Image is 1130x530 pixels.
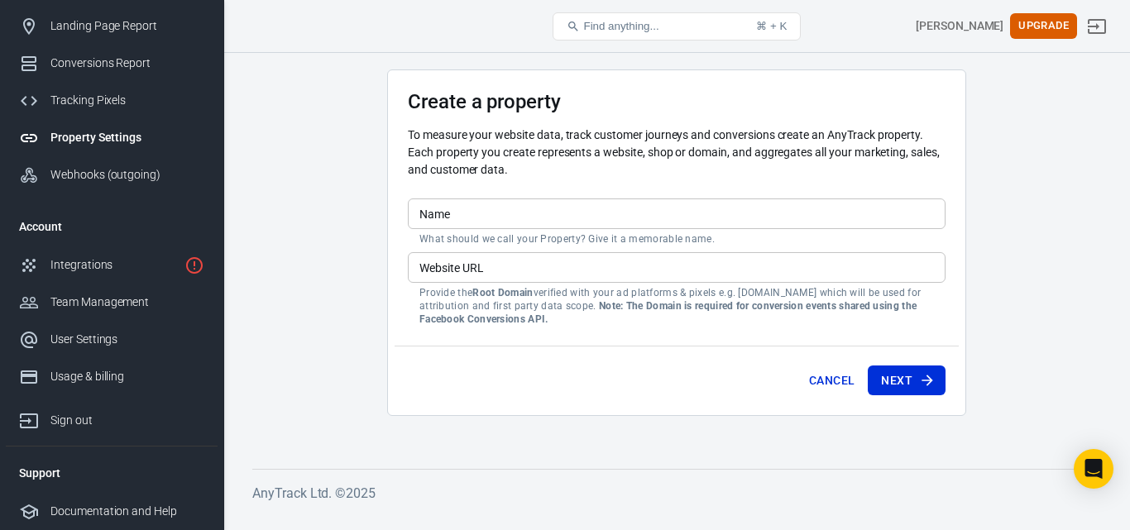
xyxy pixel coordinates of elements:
[6,207,218,246] li: Account
[50,503,204,520] div: Documentation and Help
[50,55,204,72] div: Conversions Report
[1010,13,1077,39] button: Upgrade
[6,284,218,321] a: Team Management
[252,483,1101,504] h6: AnyTrack Ltd. © 2025
[756,20,787,32] div: ⌘ + K
[6,358,218,395] a: Usage & billing
[6,246,218,284] a: Integrations
[408,127,946,179] p: To measure your website data, track customer journeys and conversions create an AnyTrack property...
[50,368,204,385] div: Usage & billing
[50,294,204,311] div: Team Management
[408,90,946,113] h3: Create a property
[6,7,218,45] a: Landing Page Report
[419,286,934,326] p: Provide the verified with your ad platforms & pixels e.g. [DOMAIN_NAME] which will be used for at...
[1077,7,1117,46] a: Sign out
[419,232,934,246] p: What should we call your Property? Give it a memorable name.
[419,300,917,325] strong: Note: The Domain is required for conversion events shared using the Facebook Conversions API.
[472,287,533,298] strong: Root Domain
[916,17,1003,35] div: Account id: 5JpttKV9
[50,166,204,184] div: Webhooks (outgoing)
[408,252,946,283] input: example.com
[50,331,204,348] div: User Settings
[408,198,946,229] input: Your Website Name
[50,129,204,146] div: Property Settings
[50,256,178,274] div: Integrations
[583,20,658,32] span: Find anything...
[6,395,218,439] a: Sign out
[6,321,218,358] a: User Settings
[6,156,218,193] a: Webhooks (outgoing)
[6,453,218,493] li: Support
[1074,449,1113,489] div: Open Intercom Messenger
[868,365,946,396] button: Next
[50,92,204,109] div: Tracking Pixels
[802,365,861,396] button: Cancel
[6,119,218,156] a: Property Settings
[184,255,204,275] svg: 1 networks not verified yet
[553,12,801,41] button: Find anything...⌘ + K
[6,82,218,119] a: Tracking Pixels
[50,17,204,35] div: Landing Page Report
[50,412,204,429] div: Sign out
[6,45,218,82] a: Conversions Report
